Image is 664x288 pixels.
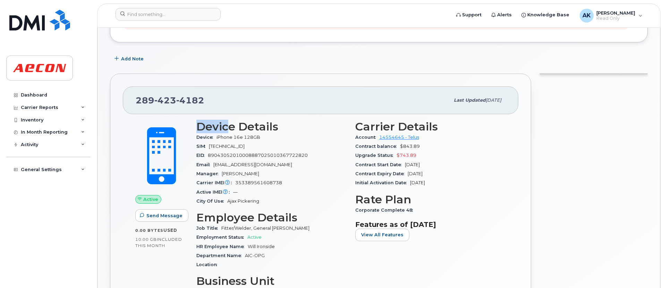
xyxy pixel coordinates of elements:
span: Will Ironside [248,244,275,249]
h3: Business Unit [196,275,347,287]
span: Knowledge Base [527,11,569,18]
span: Ajax Pickering [227,198,259,204]
span: 423 [154,95,176,105]
span: Corporate Complete 48 [355,207,416,213]
input: Find something... [116,8,221,20]
span: Active IMEI [196,189,233,195]
a: 14554645 - Telus [379,135,419,140]
span: Upgrade Status [355,153,397,158]
span: Email [196,162,213,167]
span: [DATE] [486,98,501,103]
span: [PERSON_NAME] [222,171,259,176]
span: 89043052010008887025010367722820 [208,153,308,158]
span: $843.89 [400,144,420,149]
span: Device [196,135,216,140]
span: Read Only [596,16,635,21]
span: Manager [196,171,222,176]
button: Send Message [135,209,188,222]
span: EID [196,153,208,158]
span: Employment Status [196,235,247,240]
span: Initial Activation Date [355,180,410,185]
span: used [163,228,177,233]
span: Carrier IMEI [196,180,235,185]
span: $743.89 [397,153,416,158]
h3: Features as of [DATE] [355,220,506,229]
span: SIM [196,144,209,149]
span: Department Name [196,253,245,258]
a: Alerts [486,8,517,22]
span: Send Message [146,212,182,219]
a: Support [451,8,486,22]
h3: Carrier Details [355,120,506,133]
span: AIC-OPG [245,253,265,258]
span: City Of Use [196,198,227,204]
button: View All Features [355,229,409,241]
span: 10.00 GB [135,237,157,242]
div: Apollo Karapapas [575,9,647,23]
span: 289 [136,95,204,105]
span: Contract Expiry Date [355,171,408,176]
span: Alerts [497,11,512,18]
span: [DATE] [405,162,420,167]
span: 0.00 Bytes [135,228,163,233]
span: [EMAIL_ADDRESS][DOMAIN_NAME] [213,162,292,167]
span: Contract Start Date [355,162,405,167]
span: Contract balance [355,144,400,149]
span: Add Note [121,56,144,62]
h3: Rate Plan [355,193,506,206]
span: 353389561608738 [235,180,282,185]
span: [PERSON_NAME] [596,10,635,16]
span: Fitter/Welder, General [PERSON_NAME] [221,226,309,231]
span: Support [462,11,482,18]
span: Last updated [454,98,486,103]
span: Location [196,262,221,267]
span: View All Features [361,231,403,238]
span: — [233,189,238,195]
span: Account [355,135,379,140]
span: [DATE] [410,180,425,185]
span: HR Employee Name [196,244,248,249]
h3: Employee Details [196,211,347,224]
span: Active [143,196,158,203]
button: Add Note [110,53,150,65]
span: AK [582,11,591,20]
span: Active [247,235,262,240]
a: Knowledge Base [517,8,574,22]
span: [DATE] [408,171,423,176]
span: 4182 [176,95,204,105]
span: iPhone 16e 128GB [216,135,260,140]
span: Job Title [196,226,221,231]
h3: Device Details [196,120,347,133]
span: [TECHNICAL_ID] [209,144,245,149]
span: included this month [135,237,182,248]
